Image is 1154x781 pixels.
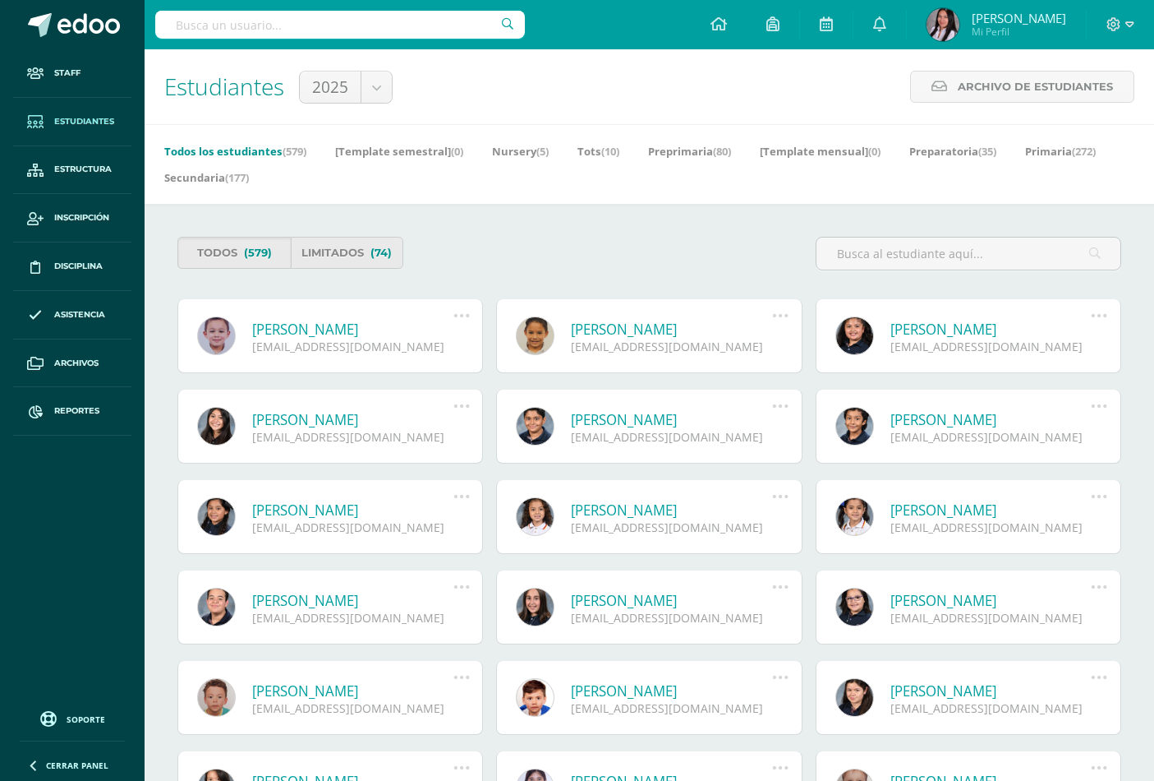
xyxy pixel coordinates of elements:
img: 1c4a8e29229ca7cba10d259c3507f649.png [926,8,959,41]
span: (579) [283,144,306,159]
a: [PERSON_NAME] [890,682,1092,700]
input: Busca al estudiante aquí... [816,238,1120,270]
div: [EMAIL_ADDRESS][DOMAIN_NAME] [890,520,1092,535]
a: [PERSON_NAME] [252,591,453,610]
a: Asistencia [13,291,131,340]
div: [EMAIL_ADDRESS][DOMAIN_NAME] [890,339,1092,354]
div: [EMAIL_ADDRESS][DOMAIN_NAME] [571,610,772,626]
a: Staff [13,49,131,98]
a: Nursery(5) [492,138,549,164]
span: (272) [1072,144,1096,159]
a: [Template mensual](0) [760,138,880,164]
a: [PERSON_NAME] [252,410,453,429]
a: Reportes [13,387,131,436]
a: Tots(10) [577,138,619,164]
span: Archivos [54,357,99,370]
div: [EMAIL_ADDRESS][DOMAIN_NAME] [571,429,772,445]
span: Staff [54,67,80,80]
a: Archivo de Estudiantes [910,71,1134,103]
a: Secundaria(177) [164,164,249,191]
div: [EMAIL_ADDRESS][DOMAIN_NAME] [571,339,772,354]
span: Estudiantes [54,115,114,128]
a: [PERSON_NAME] [571,410,772,429]
div: [EMAIL_ADDRESS][DOMAIN_NAME] [252,700,453,716]
span: Reportes [54,404,99,418]
div: [EMAIL_ADDRESS][DOMAIN_NAME] [252,429,453,445]
a: [PERSON_NAME] [890,501,1092,520]
span: [PERSON_NAME] [972,10,1066,26]
div: [EMAIL_ADDRESS][DOMAIN_NAME] [252,610,453,626]
span: (10) [601,144,619,159]
a: [PERSON_NAME] [571,591,772,610]
a: [PERSON_NAME] [890,591,1092,610]
a: [PERSON_NAME] [252,320,453,339]
span: Disciplina [54,260,103,273]
span: Estructura [54,163,112,176]
span: (5) [536,144,549,159]
a: Soporte [20,707,125,729]
span: (80) [713,144,731,159]
a: 2025 [300,72,392,103]
div: [EMAIL_ADDRESS][DOMAIN_NAME] [890,610,1092,626]
a: Todos los estudiantes(579) [164,138,306,164]
span: (579) [244,238,272,268]
span: 2025 [312,72,348,103]
span: Soporte [67,714,105,725]
a: [PERSON_NAME] [252,501,453,520]
a: Primaria(272) [1025,138,1096,164]
span: (74) [370,238,392,268]
div: [EMAIL_ADDRESS][DOMAIN_NAME] [890,429,1092,445]
span: (35) [978,144,996,159]
input: Busca un usuario... [155,11,525,39]
span: Mi Perfil [972,25,1066,39]
div: [EMAIL_ADDRESS][DOMAIN_NAME] [890,700,1092,716]
a: Preparatoria(35) [909,138,996,164]
span: (0) [451,144,463,159]
div: [EMAIL_ADDRESS][DOMAIN_NAME] [252,520,453,535]
a: [PERSON_NAME] [252,682,453,700]
span: Inscripción [54,211,109,224]
a: Preprimaria(80) [648,138,731,164]
a: Disciplina [13,243,131,291]
a: [PERSON_NAME] [571,682,772,700]
span: (177) [225,170,249,185]
div: [EMAIL_ADDRESS][DOMAIN_NAME] [571,520,772,535]
div: [EMAIL_ADDRESS][DOMAIN_NAME] [571,700,772,716]
a: [PERSON_NAME] [571,320,772,339]
a: Inscripción [13,194,131,243]
span: (0) [868,144,880,159]
a: [PERSON_NAME] [890,320,1092,339]
div: [EMAIL_ADDRESS][DOMAIN_NAME] [252,339,453,354]
span: Archivo de Estudiantes [958,72,1113,102]
a: Estructura [13,146,131,195]
a: [PERSON_NAME] [571,501,772,520]
a: Limitados(74) [291,237,404,269]
span: Asistencia [54,308,105,321]
a: [PERSON_NAME] [890,410,1092,429]
a: Todos(579) [177,237,291,269]
span: Cerrar panel [46,760,108,771]
span: Estudiantes [164,71,284,102]
a: [Template semestral](0) [335,138,463,164]
a: Archivos [13,340,131,388]
a: Estudiantes [13,98,131,146]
